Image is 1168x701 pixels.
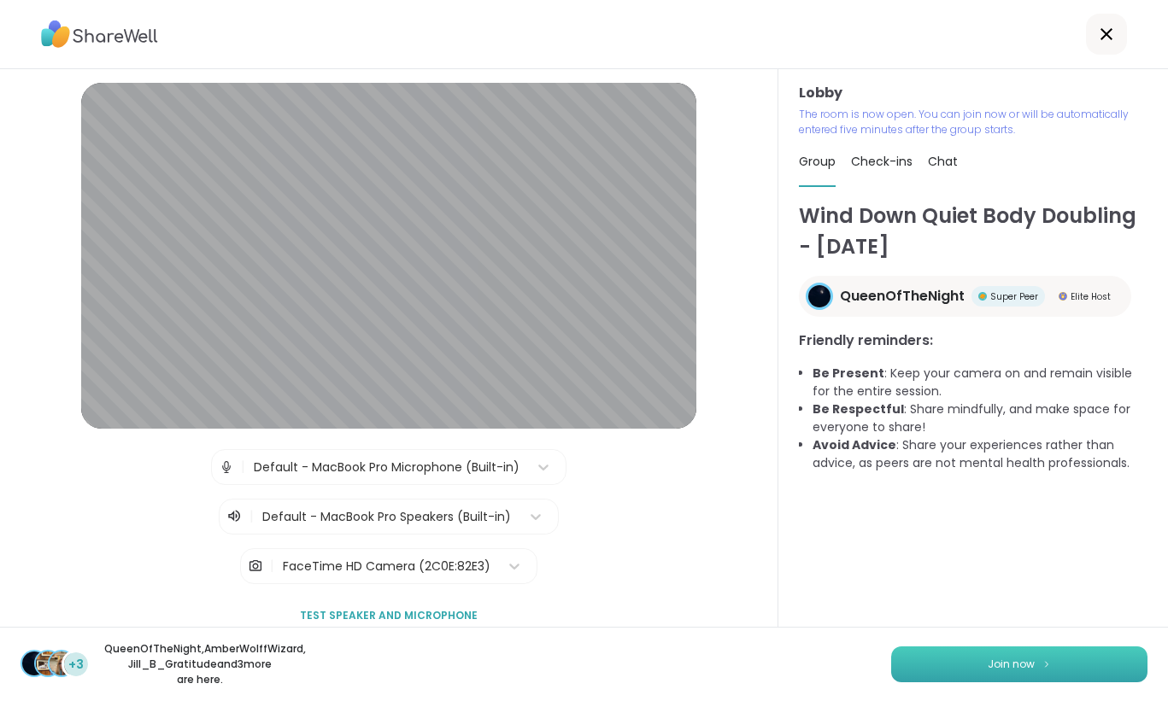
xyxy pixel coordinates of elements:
[254,459,519,476] div: Default - MacBook Pro Microphone (Built-in)
[840,286,965,307] span: QueenOfTheNight
[1042,659,1052,669] img: ShareWell Logomark
[41,15,158,54] img: ShareWell Logo
[928,153,958,170] span: Chat
[813,400,904,418] b: Be Respectful
[813,365,884,382] b: Be Present
[50,651,73,675] img: Jill_B_Gratitude
[988,657,1035,672] span: Join now
[1071,290,1111,303] span: Elite Host
[813,400,1147,436] li: : Share mindfully, and make space for everyone to share!
[799,276,1131,317] a: QueenOfTheNightQueenOfTheNightSuper PeerSuper PeerElite HostElite Host
[799,83,1147,103] h3: Lobby
[241,450,245,484] span: |
[799,107,1147,137] p: The room is now open. You can join now or will be automatically entered five minutes after the gr...
[808,285,831,307] img: QueenOfTheNight
[799,330,1147,351] h3: Friendly reminders:
[249,506,254,527] span: |
[283,558,490,575] div: FaceTime HD Camera (2C0E:82E3)
[990,290,1038,303] span: Super Peer
[104,641,296,687] p: QueenOfTheNight , AmberWolffWizard , Jill_B_Gratitude and 3 more are here.
[219,450,234,484] img: Microphone
[891,646,1147,682] button: Join now
[851,153,913,170] span: Check-ins
[978,292,987,301] img: Super Peer
[293,598,484,634] button: Test speaker and microphone
[813,365,1147,400] li: : Keep your camera on and remain visible for the entire session.
[300,608,478,623] span: Test speaker and microphone
[22,651,46,675] img: QueenOfTheNight
[813,436,1147,472] li: : Share your experiences rather than advice, as peers are not mental health professionals.
[270,549,274,583] span: |
[799,153,836,170] span: Group
[799,201,1147,262] h1: Wind Down Quiet Body Doubling - [DATE]
[68,656,84,674] span: +3
[813,436,896,453] b: Avoid Advice
[248,549,263,583] img: Camera
[1059,292,1067,301] img: Elite Host
[36,651,60,675] img: AmberWolffWizard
